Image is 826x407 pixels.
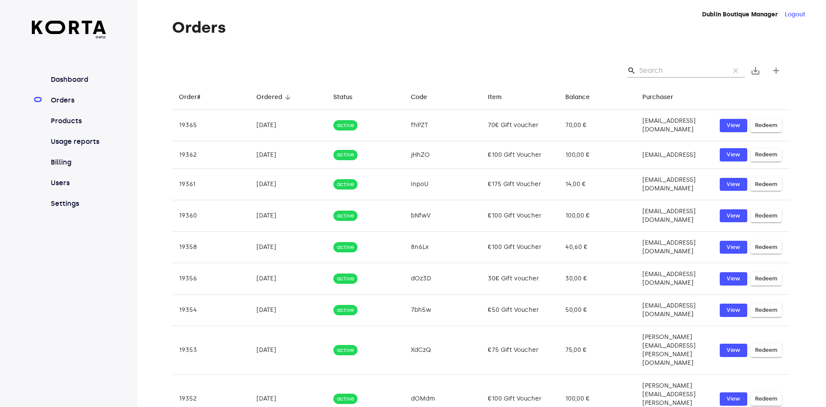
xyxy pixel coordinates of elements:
[558,200,636,232] td: 100,00 €
[635,169,713,200] td: [EMAIL_ADDRESS][DOMAIN_NAME]
[179,92,200,103] div: Order#
[755,274,777,284] span: Redeem
[724,242,743,252] span: View
[411,92,427,103] div: Code
[404,141,481,169] td: jHhZO
[565,92,590,103] div: Balance
[250,110,327,141] td: [DATE]
[32,21,106,34] img: Korta
[751,272,782,286] button: Redeem
[481,110,558,141] td: 70€ Gift voucher
[49,116,106,126] a: Products
[751,209,782,223] button: Redeem
[49,75,106,85] a: Dashboard
[720,392,747,406] button: View
[724,274,743,284] span: View
[250,141,327,169] td: [DATE]
[755,305,777,315] span: Redeem
[750,65,761,76] span: save_alt
[404,326,481,375] td: XdCzQ
[720,148,747,162] button: View
[720,304,747,317] button: View
[172,232,250,263] td: 19358
[404,200,481,232] td: bNfwV
[250,263,327,295] td: [DATE]
[766,60,786,81] button: Create new gift card
[720,344,747,357] button: View
[755,180,777,190] span: Redeem
[284,93,292,101] span: arrow_downward
[751,148,782,162] button: Redeem
[720,241,747,254] button: View
[751,392,782,406] button: Redeem
[755,211,777,221] span: Redeem
[49,199,106,209] a: Settings
[558,263,636,295] td: 30,00 €
[720,272,747,286] button: View
[250,326,327,375] td: [DATE]
[481,200,558,232] td: €100 Gift Voucher
[333,395,358,403] span: active
[635,141,713,169] td: [EMAIL_ADDRESS]
[49,178,106,188] a: Users
[702,11,778,18] strong: Dublin Boutique Manager
[720,178,747,191] a: View
[751,241,782,254] button: Redeem
[558,169,636,200] td: 14,00 €
[771,65,781,76] span: add
[481,169,558,200] td: €175 Gift Voucher
[558,295,636,326] td: 50,00 €
[488,92,513,103] span: Item
[724,180,743,190] span: View
[172,200,250,232] td: 19360
[172,263,250,295] td: 19356
[32,34,106,40] span: beta
[635,110,713,141] td: [EMAIL_ADDRESS][DOMAIN_NAME]
[333,92,352,103] div: Status
[256,92,282,103] div: Ordered
[755,394,777,404] span: Redeem
[404,169,481,200] td: lnpoU
[481,263,558,295] td: 30€ Gift voucher
[49,95,106,106] a: Orders
[481,295,558,326] td: €50 Gift Voucher
[635,200,713,232] td: [EMAIL_ADDRESS][DOMAIN_NAME]
[333,275,358,283] span: active
[333,92,364,103] span: Status
[172,110,250,141] td: 19365
[333,180,358,189] span: active
[404,232,481,263] td: 8n6Lx
[751,304,782,317] button: Redeem
[250,169,327,200] td: [DATE]
[724,305,743,315] span: View
[635,263,713,295] td: [EMAIL_ADDRESS][DOMAIN_NAME]
[724,121,743,130] span: View
[404,295,481,326] td: 7bh5w
[751,344,782,357] button: Redeem
[642,92,673,103] div: Purchaser
[481,141,558,169] td: €100 Gift Voucher
[333,346,358,354] span: active
[639,64,723,78] input: Search
[250,295,327,326] td: [DATE]
[724,211,743,221] span: View
[411,92,438,103] span: Code
[724,150,743,160] span: View
[558,110,636,141] td: 70,00 €
[481,326,558,375] td: €75 Gift Voucher
[755,242,777,252] span: Redeem
[627,66,636,75] span: search
[333,212,358,220] span: active
[558,141,636,169] td: 100,00 €
[333,306,358,314] span: active
[720,209,747,223] button: View
[172,326,250,375] td: 19353
[333,243,358,252] span: active
[172,141,250,169] td: 19362
[785,10,805,19] button: Logout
